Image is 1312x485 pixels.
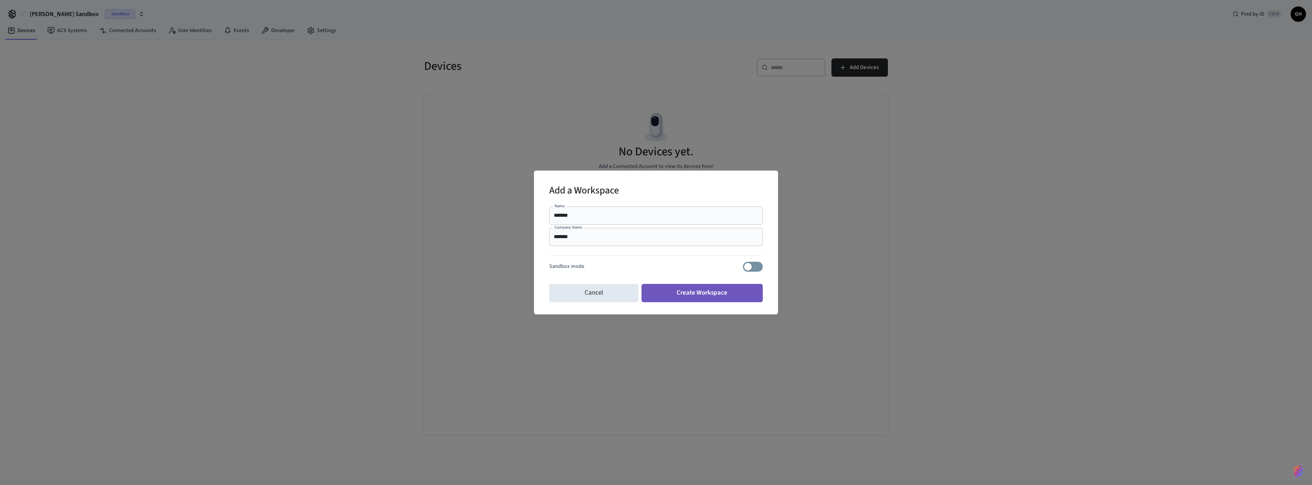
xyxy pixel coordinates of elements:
button: Cancel [549,284,638,302]
img: SeamLogoGradient.69752ec5.svg [1294,465,1303,477]
h2: Add a Workspace [549,180,619,203]
button: Create Workspace [642,284,763,302]
label: Company Name [555,224,582,230]
p: Sandbox mode [549,263,584,271]
label: Name [555,203,564,209]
